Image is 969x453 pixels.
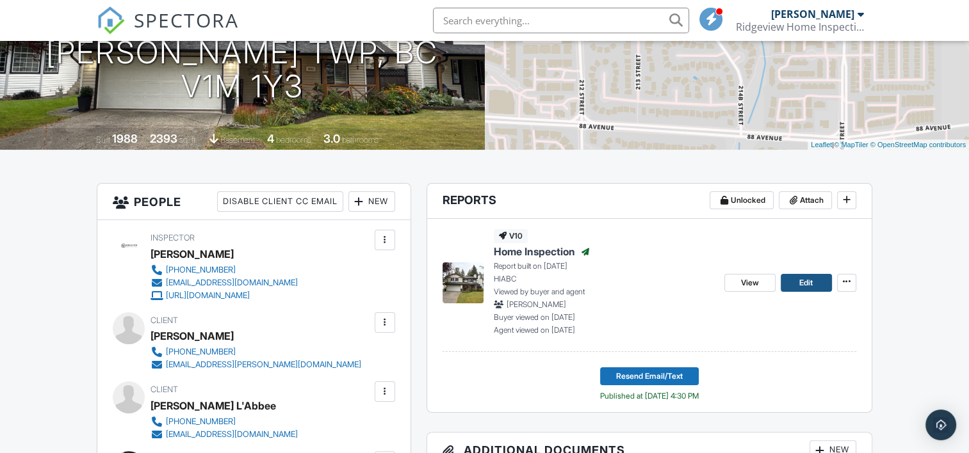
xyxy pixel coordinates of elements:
span: Client [151,315,178,325]
a: [PHONE_NUMBER] [151,346,361,358]
a: [PHONE_NUMBER] [151,415,298,428]
div: [EMAIL_ADDRESS][DOMAIN_NAME] [166,278,298,288]
div: [PHONE_NUMBER] [166,265,236,275]
div: Open Intercom Messenger [925,409,956,440]
div: [PERSON_NAME] L'Abbee [151,396,276,415]
span: basement [220,135,255,145]
a: [EMAIL_ADDRESS][DOMAIN_NAME] [151,428,298,441]
div: Ridgeview Home Inspections Ltd. [736,20,864,33]
div: 2393 [150,132,177,145]
div: [URL][DOMAIN_NAME] [166,290,250,301]
div: | [808,139,969,150]
a: [URL][DOMAIN_NAME] [151,289,298,302]
span: bedrooms [276,135,311,145]
a: [EMAIL_ADDRESS][DOMAIN_NAME] [151,276,298,289]
a: Leaflet [811,141,832,148]
h3: People [97,184,410,220]
div: [PHONE_NUMBER] [166,347,236,357]
div: [EMAIL_ADDRESS][DOMAIN_NAME] [166,429,298,440]
div: [PERSON_NAME] [151,326,234,346]
span: sq. ft. [179,135,197,145]
span: SPECTORA [134,6,239,33]
h1: [STREET_ADDRESS] [PERSON_NAME] Twp, BC V1M 1Y3 [20,2,464,103]
a: SPECTORA [97,17,239,44]
div: [PERSON_NAME] [151,244,234,264]
input: Search everything... [433,8,689,33]
div: [PERSON_NAME] [771,8,854,20]
a: [PHONE_NUMBER] [151,264,298,276]
div: 3.0 [323,132,340,145]
a: © MapTiler [834,141,868,148]
div: 4 [267,132,274,145]
a: [EMAIL_ADDRESS][PERSON_NAME][DOMAIN_NAME] [151,358,361,371]
div: [PHONE_NUMBER] [166,417,236,427]
img: The Best Home Inspection Software - Spectora [97,6,125,35]
span: Inspector [151,233,195,242]
span: bathrooms [342,135,379,145]
span: Built [96,135,110,145]
div: [EMAIL_ADDRESS][PERSON_NAME][DOMAIN_NAME] [166,360,361,370]
a: © OpenStreetMap contributors [870,141,966,148]
div: New [348,191,395,212]
div: Disable Client CC Email [217,191,343,212]
div: 1988 [112,132,138,145]
span: Client [151,385,178,394]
